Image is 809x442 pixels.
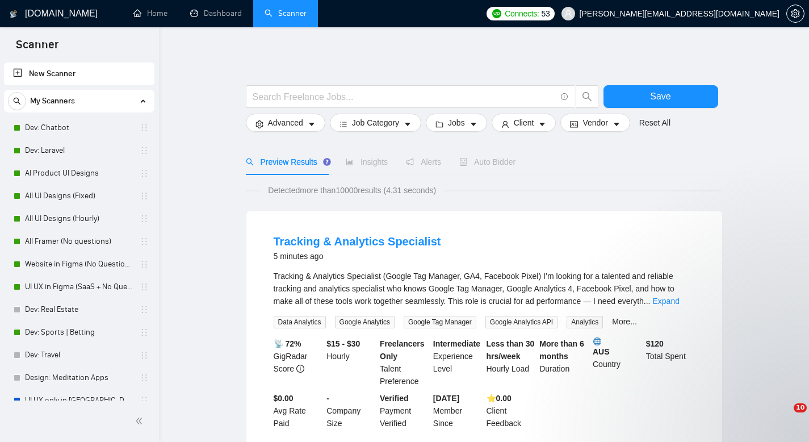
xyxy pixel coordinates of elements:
span: holder [140,123,149,132]
span: double-left [135,415,146,427]
span: holder [140,396,149,405]
a: UI UX only in [GEOGRAPHIC_DATA] [25,389,133,412]
span: robot [459,158,467,166]
a: Dev: Laravel [25,139,133,162]
span: holder [140,146,149,155]
b: [DATE] [433,394,459,403]
span: Analytics [567,316,603,328]
span: holder [140,169,149,178]
div: Tracking & Analytics Specialist (Google Tag Manager, GA4, Facebook Pixel) I’m looking for a talen... [274,270,695,307]
a: All UI Designs (Hourly) [25,207,133,230]
span: user [564,10,572,18]
span: Auto Bidder [459,157,515,166]
span: holder [140,351,149,360]
div: Client Feedback [484,392,538,430]
a: UI UX in Figma (SaaS + No Questions) [25,276,133,298]
span: info-circle [296,365,304,373]
button: idcardVendorcaret-down [560,114,630,132]
a: setting [786,9,804,18]
b: Less than 30 hrs/week [487,339,535,361]
button: setting [786,5,804,23]
a: searchScanner [265,9,307,18]
span: Google Analytics API [485,316,558,328]
a: Dev: Sports | Betting [25,321,133,344]
span: Google Analytics [335,316,395,328]
b: Verified [380,394,409,403]
span: caret-down [613,120,621,128]
span: setting [255,120,263,128]
span: search [9,97,26,105]
b: $15 - $30 [326,339,360,348]
a: homeHome [133,9,167,18]
a: More... [612,317,637,326]
div: Hourly Load [484,337,538,387]
div: Talent Preference [378,337,431,387]
span: ... [644,297,651,306]
a: dashboardDashboard [190,9,242,18]
span: holder [140,191,149,201]
button: settingAdvancedcaret-down [246,114,325,132]
span: Google Tag Manager [404,316,476,328]
div: GigRadar Score [271,337,325,387]
div: Avg Rate Paid [271,392,325,430]
b: $0.00 [274,394,294,403]
span: search [246,158,254,166]
a: Tracking & Analytics Specialist [274,235,441,248]
a: All UI Designs (Fixed) [25,185,133,207]
a: Reset All [639,116,670,129]
a: Dev: Chatbot [25,116,133,139]
iframe: Intercom live chat [770,403,798,431]
b: More than 6 months [539,339,584,361]
span: caret-down [538,120,546,128]
div: Experience Level [431,337,484,387]
span: Advanced [268,116,303,129]
input: Search Freelance Jobs... [253,90,556,104]
span: Data Analytics [274,316,326,328]
span: user [501,120,509,128]
span: Detected more than 10000 results (4.31 seconds) [260,184,444,197]
b: 📡 72% [274,339,301,348]
span: idcard [570,120,578,128]
span: holder [140,373,149,382]
span: notification [406,158,414,166]
b: Freelancers Only [380,339,425,361]
a: Dev: Travel [25,344,133,366]
span: Save [650,89,670,103]
span: holder [140,328,149,337]
span: Jobs [448,116,465,129]
span: holder [140,214,149,223]
span: 10 [794,403,807,412]
div: Duration [537,337,590,387]
b: ⭐️ 0.00 [487,394,512,403]
li: New Scanner [4,62,154,85]
div: 5 minutes ago [274,249,441,263]
div: Tooltip anchor [322,157,332,167]
a: Website in Figma (No Questions) [25,253,133,276]
span: Client [514,116,534,129]
img: logo [10,5,18,23]
span: holder [140,282,149,291]
span: caret-down [470,120,477,128]
a: Design: Meditation Apps [25,366,133,389]
a: All Framer (No questions) [25,230,133,253]
b: Intermediate [433,339,480,348]
span: Alerts [406,157,441,166]
a: Dev: Real Estate [25,298,133,321]
span: 53 [542,7,550,20]
button: folderJobscaret-down [426,114,487,132]
span: area-chart [346,158,354,166]
button: Save [603,85,718,108]
span: folder [435,120,443,128]
span: Vendor [582,116,607,129]
span: bars [339,120,347,128]
button: search [8,92,26,110]
button: barsJob Categorycaret-down [330,114,421,132]
span: setting [787,9,804,18]
span: info-circle [561,93,568,101]
span: Insights [346,157,388,166]
span: holder [140,305,149,314]
span: Connects: [505,7,539,20]
span: caret-down [404,120,412,128]
span: holder [140,260,149,269]
div: Member Since [431,392,484,430]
